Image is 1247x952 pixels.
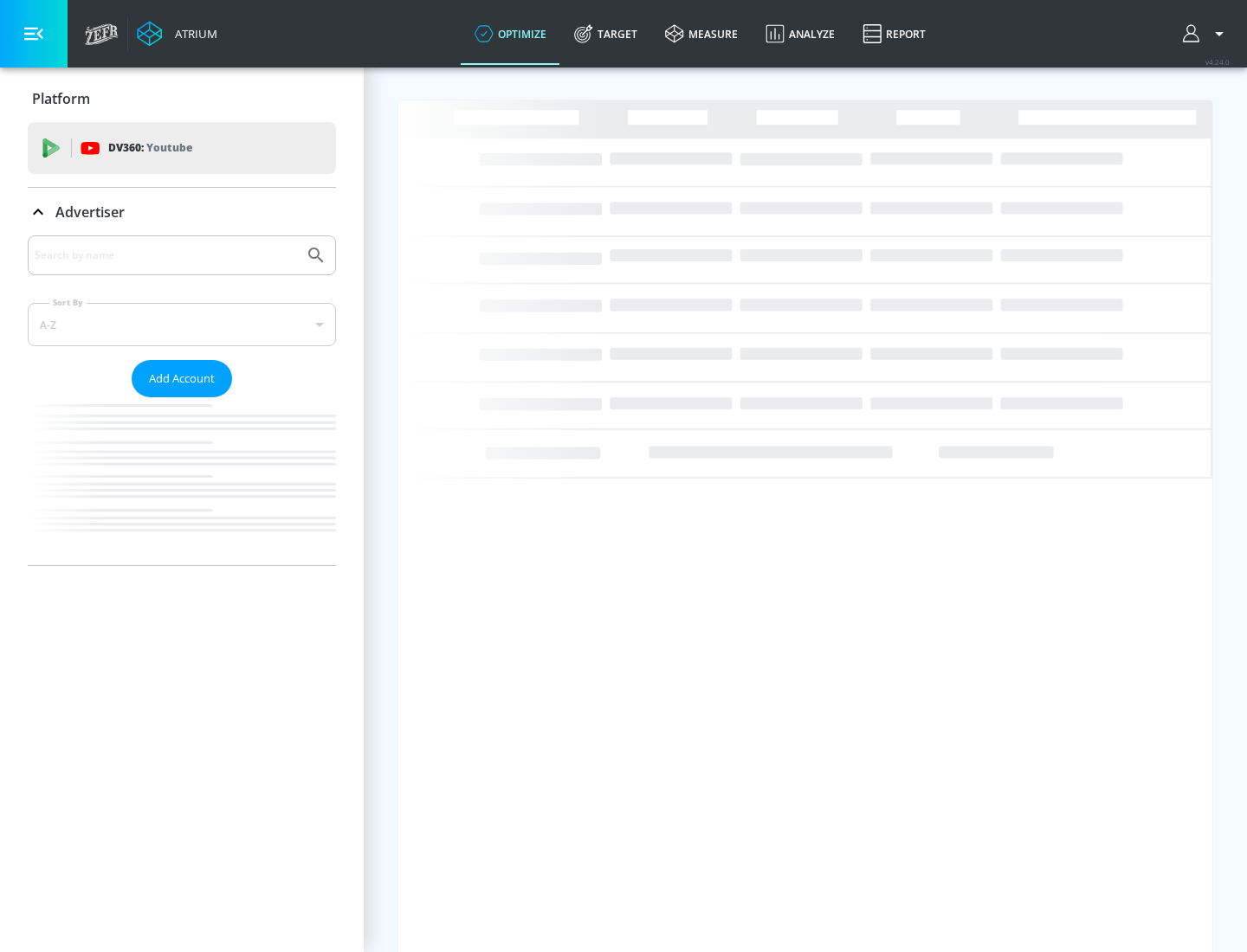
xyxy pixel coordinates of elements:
a: optimize [461,3,560,65]
input: Search by name [35,244,297,267]
p: Advertiser [55,203,125,222]
p: DV360: [108,138,192,158]
a: Analyze [752,3,849,65]
p: Platform [32,89,90,108]
div: Advertiser [28,188,336,236]
label: Sort By [49,297,87,308]
a: measure [651,3,752,65]
div: A-Z [28,303,336,346]
a: Atrium [137,21,217,47]
p: Youtube [146,138,192,157]
a: Report [849,3,940,65]
div: DV360: Youtube [28,122,336,174]
span: v 4.24.0 [1205,57,1230,67]
nav: list of Advertiser [28,397,336,565]
div: Advertiser [28,235,336,565]
span: Add Account [149,369,215,389]
button: Add Account [132,360,232,397]
a: Target [560,3,651,65]
div: Atrium [168,26,217,42]
div: Platform [28,74,336,123]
